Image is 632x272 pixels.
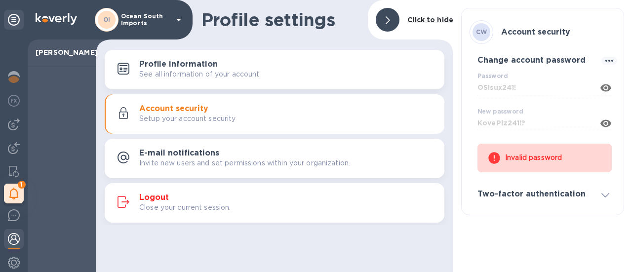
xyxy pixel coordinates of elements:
[477,109,523,115] label: New password
[4,10,24,30] div: Unpin categories
[139,158,350,168] p: Invite new users and set permissions within your organization.
[103,16,111,23] b: OI
[105,183,444,223] button: LogoutClose your current session.
[18,181,26,189] span: 1
[105,139,444,178] button: E-mail notificationsInvite new users and set permissions within your organization.
[505,149,602,167] div: Invalid password
[476,28,487,36] b: CW
[121,13,170,27] p: Ocean South Imports
[105,50,444,89] button: Profile informationSee all information of your account
[139,193,169,202] h3: Logout
[477,74,508,79] label: Password
[139,104,208,114] h3: Account security
[477,190,586,199] h3: Two-factor authentication
[501,28,570,37] h3: Account security
[139,149,219,158] h3: E-mail notifications
[36,47,88,57] p: [PERSON_NAME]
[139,202,231,213] p: Close your current session.
[139,60,218,69] h3: Profile information
[201,9,360,30] h1: Profile settings
[8,95,20,107] img: Foreign exchange
[477,56,586,65] h3: Change account password
[105,94,444,134] button: Account securitySetup your account security
[36,13,77,25] img: Logo
[139,69,260,79] p: See all information of your account
[139,114,236,124] p: Setup your account security
[470,16,616,48] div: CWAccount security
[407,16,453,24] b: Click to hide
